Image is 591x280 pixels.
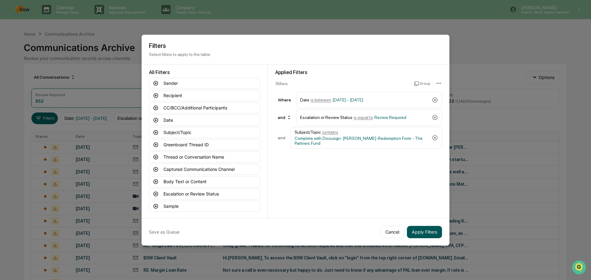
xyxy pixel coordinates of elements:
p: How can we help? [6,13,112,23]
button: Greenboard Thread ID [149,139,260,150]
div: 🖐️ [6,78,11,83]
button: Recipient [149,90,260,101]
div: Date [300,95,429,105]
div: Subject/Topic [295,130,429,146]
a: Powered byPylon [43,104,74,109]
div: and [275,112,294,122]
button: Cancel [380,226,404,238]
div: 🔎 [6,90,11,95]
span: Data Lookup [12,89,39,95]
button: Group [414,79,430,89]
button: Subject/Topic [149,127,260,138]
button: Apply Filters [407,226,442,238]
div: All Filters [149,69,260,75]
span: is equal to [354,115,373,120]
button: Start new chat [105,49,112,56]
span: Pylon [61,104,74,109]
button: Date [149,115,260,126]
span: Attestations [51,77,76,84]
span: is between [311,97,331,102]
div: We're available if you need us! [21,53,78,58]
h2: Filters [149,42,442,49]
span: [DATE] - [DATE] [332,97,363,102]
p: Select filters to apply to the table. [149,52,442,57]
button: Escalation or Review Status [149,188,260,199]
span: Review Required [374,115,406,120]
div: and [275,135,288,140]
a: 🔎Data Lookup [4,87,41,98]
button: Sample [149,201,260,212]
button: CC/BCC/Additional Participants [149,102,260,113]
div: Where [275,97,294,102]
div: 3 filter s [275,81,409,86]
a: 🗄️Attestations [42,75,79,86]
button: Sender [149,78,260,89]
button: Captured Communications Channel [149,164,260,175]
iframe: Open customer support [571,260,588,276]
div: Escalation or Review Status [300,112,429,123]
button: Save as Queue [149,226,179,238]
span: contains [322,130,338,135]
a: 🖐️Preclearance [4,75,42,86]
span: Complete with Docusign: [PERSON_NAME]-Redemption Form - The Partners Fund [295,136,429,146]
button: Thread or Conversation Name [149,152,260,163]
div: 🗄️ [45,78,50,83]
div: Applied Filters [275,69,442,75]
img: 1746055101610-c473b297-6a78-478c-a979-82029cc54cd1 [6,47,17,58]
div: Start new chat [21,47,101,53]
span: Preclearance [12,77,40,84]
button: Body Text or Content [149,176,260,187]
